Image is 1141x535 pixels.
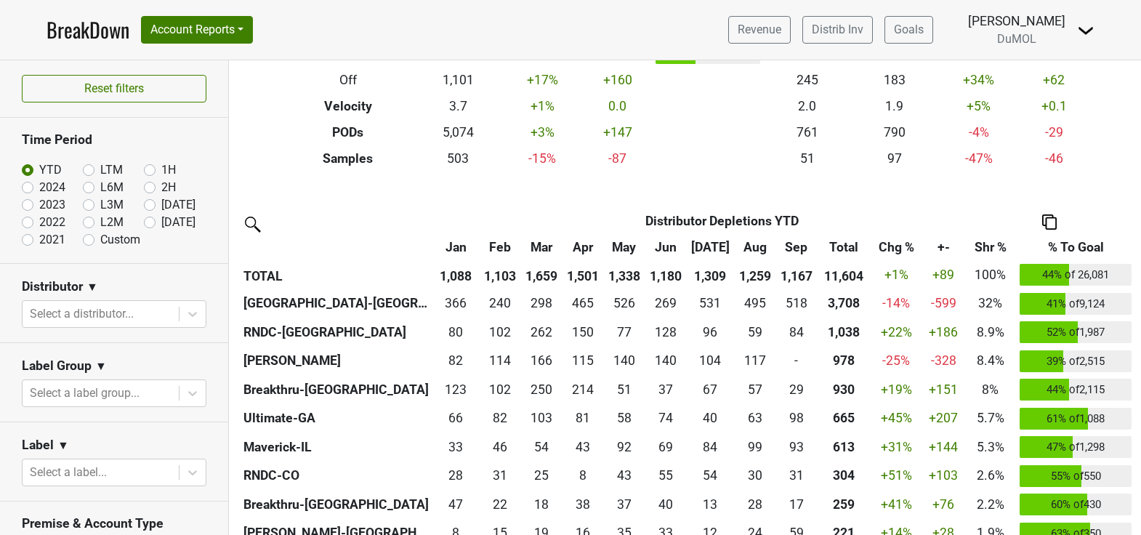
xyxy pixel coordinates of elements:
[1020,68,1089,94] td: +62
[562,462,603,491] td: 8.334
[821,438,866,456] div: 613
[775,260,817,289] th: 1,167
[968,12,1065,31] div: [PERSON_NAME]
[1020,119,1089,145] td: -29
[520,375,562,404] td: 250.334
[100,196,124,214] label: L3M
[927,409,961,427] div: +207
[524,466,558,485] div: 25
[47,15,129,45] a: BreakDown
[964,462,1017,491] td: 2.6%
[432,289,479,318] td: 365.7
[603,318,645,347] td: 76.666
[964,234,1017,260] th: Shr %: activate to sort column ascending
[39,231,65,249] label: 2021
[480,318,521,347] td: 102.4
[607,409,641,427] div: 58
[738,351,772,370] div: 117
[483,438,517,456] div: 46
[480,490,521,519] td: 22
[779,294,813,313] div: 518
[436,380,476,399] div: 123
[22,438,54,453] h3: Label
[927,294,961,313] div: -599
[501,94,583,120] td: +1 %
[414,145,501,172] td: 503
[821,294,866,313] div: 3,708
[524,438,558,456] div: 54
[870,490,923,519] td: +41 %
[738,380,772,399] div: 57
[100,179,124,196] label: L6M
[648,294,682,313] div: 269
[520,462,562,491] td: 24.7
[39,179,65,196] label: 2024
[562,260,603,289] th: 1,501
[645,318,686,347] td: 127.504
[603,490,645,519] td: 37
[603,375,645,404] td: 51.335
[240,375,432,404] th: Breakthru-[GEOGRAPHIC_DATA]
[686,260,734,289] th: 1,309
[240,318,432,347] th: RNDC-[GEOGRAPHIC_DATA]
[240,404,432,433] th: Ultimate-GA
[161,196,195,214] label: [DATE]
[520,289,562,318] td: 297.8
[436,351,476,370] div: 82
[870,462,923,491] td: +51 %
[734,490,775,519] td: 28
[764,145,851,172] td: 51
[565,380,600,399] div: 214
[645,490,686,519] td: 39.5
[414,68,501,94] td: 1,101
[603,404,645,433] td: 57.66
[821,351,866,370] div: 978
[870,234,923,260] th: Chg %: activate to sort column ascending
[690,466,731,485] div: 54
[520,404,562,433] td: 103.03
[562,490,603,519] td: 37.5
[821,409,866,427] div: 665
[22,132,206,148] h3: Time Period
[603,433,645,462] td: 92.001
[821,323,866,342] div: 1,038
[483,323,517,342] div: 102
[240,212,263,235] img: filter
[603,462,645,491] td: 42.667
[738,438,772,456] div: 99
[436,466,476,485] div: 28
[57,437,69,454] span: ▼
[565,323,600,342] div: 150
[1020,94,1089,120] td: +0.1
[432,375,479,404] td: 122.51
[562,318,603,347] td: 150.167
[161,214,195,231] label: [DATE]
[927,438,961,456] div: +144
[86,278,98,296] span: ▼
[817,318,870,347] th: 1037.970
[964,433,1017,462] td: 5.3%
[734,234,775,260] th: Aug: activate to sort column ascending
[520,490,562,519] td: 18.333
[607,466,641,485] div: 43
[775,433,817,462] td: 93.335
[607,495,641,514] div: 37
[817,404,870,433] th: 665.170
[870,318,923,347] td: +22 %
[562,234,603,260] th: Apr: activate to sort column ascending
[932,267,954,282] span: +89
[436,409,476,427] div: 66
[779,495,813,514] div: 17
[95,358,107,375] span: ▼
[870,289,923,318] td: -14 %
[240,260,432,289] th: TOTAL
[645,462,686,491] td: 55.333
[851,68,938,94] td: 183
[524,495,558,514] div: 18
[817,260,870,289] th: 11,604
[964,289,1017,318] td: 32%
[524,409,558,427] div: 103
[39,214,65,231] label: 2022
[1077,22,1094,39] img: Dropdown Menu
[483,351,517,370] div: 114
